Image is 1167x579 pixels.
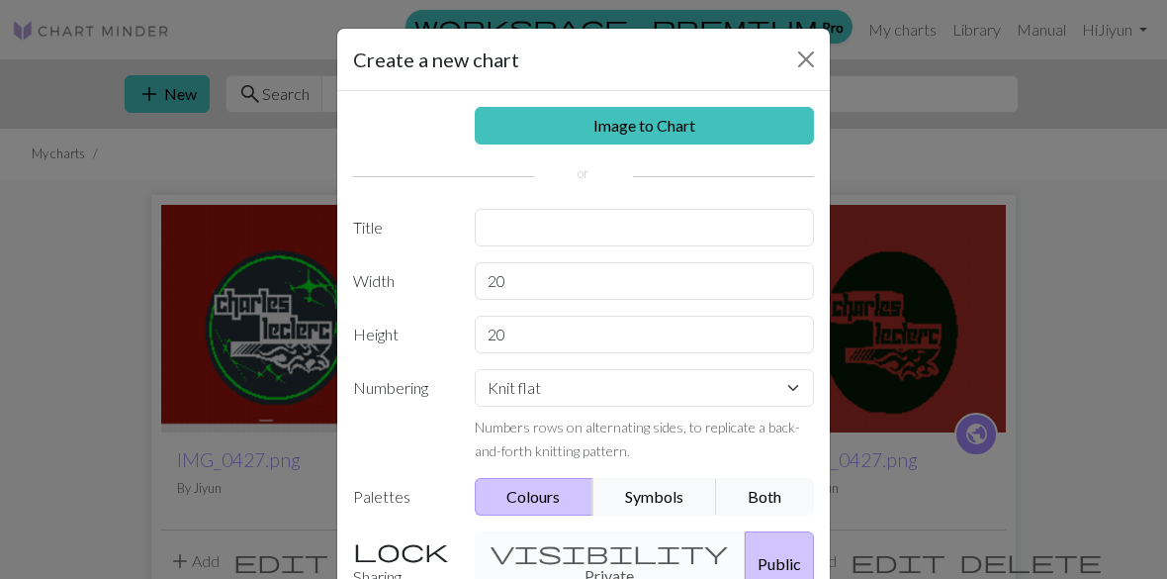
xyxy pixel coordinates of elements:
[716,478,815,516] button: Both
[341,369,463,462] label: Numbering
[341,316,463,353] label: Height
[475,107,815,145] a: Image to Chart
[475,478,594,516] button: Colours
[475,419,800,459] small: Numbers rows on alternating sides, to replicate a back-and-forth knitting pattern.
[341,209,463,246] label: Title
[592,478,717,516] button: Symbols
[341,478,463,516] label: Palettes
[790,44,822,75] button: Close
[353,45,519,74] h5: Create a new chart
[341,262,463,300] label: Width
